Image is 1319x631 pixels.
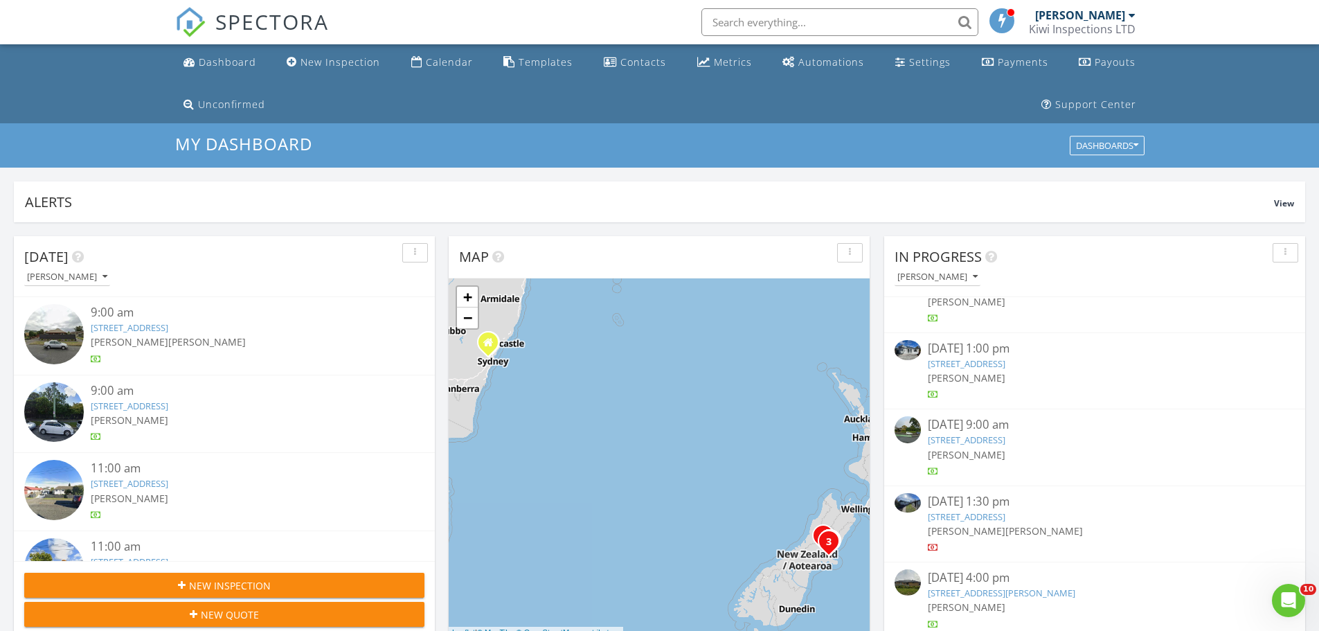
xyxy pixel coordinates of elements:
[199,55,256,69] div: Dashboard
[175,7,206,37] img: The Best Home Inspection Software - Spectora
[1095,55,1136,69] div: Payouts
[895,493,1295,555] a: [DATE] 1:30 pm [STREET_ADDRESS] [PERSON_NAME][PERSON_NAME]
[24,268,110,287] button: [PERSON_NAME]
[701,8,978,36] input: Search everything...
[895,416,921,443] img: streetview
[1274,197,1294,209] span: View
[928,493,1262,510] div: [DATE] 1:30 pm
[895,340,1295,402] a: [DATE] 1:00 pm [STREET_ADDRESS] [PERSON_NAME]
[91,414,168,427] span: [PERSON_NAME]
[777,50,870,75] a: Automations (Basic)
[457,308,478,328] a: Zoom out
[175,132,312,155] span: My Dashboard
[168,335,246,348] span: [PERSON_NAME]
[1029,22,1136,36] div: Kiwi Inspections LTD
[895,268,980,287] button: [PERSON_NAME]
[1073,50,1141,75] a: Payouts
[620,55,666,69] div: Contacts
[24,460,84,519] img: streetview
[198,98,265,111] div: Unconfirmed
[1036,92,1142,118] a: Support Center
[928,340,1262,357] div: [DATE] 1:00 pm
[24,538,84,598] img: streetview
[998,55,1048,69] div: Payments
[281,50,386,75] a: New Inspection
[215,7,329,36] span: SPECTORA
[426,55,473,69] div: Calendar
[1300,584,1316,595] span: 10
[895,569,1295,631] a: [DATE] 4:00 pm [STREET_ADDRESS][PERSON_NAME] [PERSON_NAME]
[895,416,1295,478] a: [DATE] 9:00 am [STREET_ADDRESS] [PERSON_NAME]
[24,460,424,524] a: 11:00 am [STREET_ADDRESS] [PERSON_NAME]
[897,272,978,282] div: [PERSON_NAME]
[1035,8,1125,22] div: [PERSON_NAME]
[928,448,1005,461] span: [PERSON_NAME]
[909,55,951,69] div: Settings
[714,55,752,69] div: Metrics
[928,371,1005,384] span: [PERSON_NAME]
[91,304,391,321] div: 9:00 am
[829,541,837,549] div: 7 Oakhampton St, Christchurch, Canterbury Region 8042
[91,400,168,412] a: [STREET_ADDRESS]
[457,287,478,308] a: Zoom in
[300,55,380,69] div: New Inspection
[24,538,424,602] a: 11:00 am [STREET_ADDRESS] [PERSON_NAME][PERSON_NAME]
[91,538,391,556] div: 11:00 am
[895,493,921,513] img: 9355504%2Fcover_photos%2F0phujgO0IHeUJT4y0cOj%2Fsmall.jpg
[928,510,1005,523] a: [STREET_ADDRESS]
[91,321,168,334] a: [STREET_ADDRESS]
[519,55,573,69] div: Templates
[488,342,496,350] div: Kaiapoi CAN 7632
[91,382,391,400] div: 9:00 am
[27,272,107,282] div: [PERSON_NAME]
[895,569,921,596] img: streetview
[976,50,1054,75] a: Payments
[498,50,578,75] a: Templates
[928,416,1262,434] div: [DATE] 9:00 am
[928,524,1005,537] span: [PERSON_NAME]
[91,556,168,568] a: [STREET_ADDRESS]
[1005,524,1083,537] span: [PERSON_NAME]
[890,50,956,75] a: Settings
[798,55,864,69] div: Automations
[24,304,424,368] a: 9:00 am [STREET_ADDRESS] [PERSON_NAME][PERSON_NAME]
[928,295,1005,308] span: [PERSON_NAME]
[178,92,271,118] a: Unconfirmed
[25,193,1274,211] div: Alerts
[598,50,672,75] a: Contacts
[692,50,757,75] a: Metrics
[91,335,168,348] span: [PERSON_NAME]
[178,50,262,75] a: Dashboard
[928,587,1075,599] a: [STREET_ADDRESS][PERSON_NAME]
[175,19,329,48] a: SPECTORA
[1070,136,1145,156] button: Dashboards
[895,340,921,360] img: 9189233%2Fcover_photos%2FvLV0qs971qmwNFpv6jx0%2Fsmall.jpg
[1055,98,1136,111] div: Support Center
[24,382,84,442] img: streetview
[406,50,478,75] a: Calendar
[91,492,168,505] span: [PERSON_NAME]
[928,357,1005,370] a: [STREET_ADDRESS]
[91,460,391,477] div: 11:00 am
[1076,141,1138,151] div: Dashboards
[24,247,69,266] span: [DATE]
[24,602,424,627] button: New Quote
[91,477,168,490] a: [STREET_ADDRESS]
[928,434,1005,446] a: [STREET_ADDRESS]
[24,304,84,364] img: streetview
[820,532,826,542] i: 6
[189,578,271,593] span: New Inspection
[895,247,982,266] span: In Progress
[928,601,1005,614] span: [PERSON_NAME]
[928,569,1262,587] div: [DATE] 4:00 pm
[826,537,832,547] i: 3
[201,607,259,622] span: New Quote
[1272,584,1305,617] iframe: Intercom live chat
[24,573,424,598] button: New Inspection
[24,382,424,446] a: 9:00 am [STREET_ADDRESS] [PERSON_NAME]
[459,247,489,266] span: Map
